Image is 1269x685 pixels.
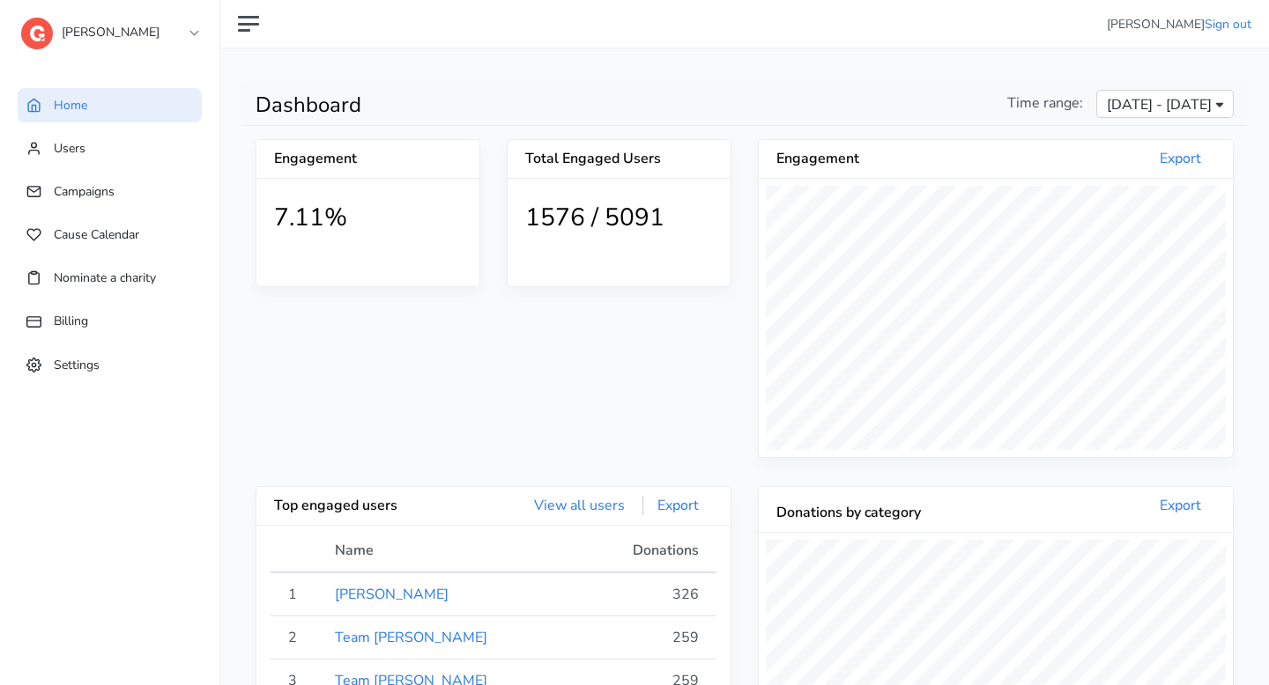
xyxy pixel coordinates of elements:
[1146,496,1215,515] a: Export
[776,151,996,167] h5: Engagement
[274,203,462,233] h1: 7.11%
[54,183,115,200] span: Campaigns
[18,217,202,252] a: Cause Calendar
[54,313,88,329] span: Billing
[776,505,996,521] h5: Donations by category
[335,585,449,604] a: [PERSON_NAME]
[18,261,202,295] a: Nominate a charity
[54,226,139,243] span: Cause Calendar
[54,140,85,157] span: Users
[18,174,202,209] a: Campaigns
[54,97,87,114] span: Home
[54,269,156,286] span: Nominate a charity
[21,12,197,44] a: [PERSON_NAME]
[18,348,202,382] a: Settings
[21,18,53,49] img: logo-dashboard-4662da770dd4bea1a8774357aa970c5cb092b4650ab114813ae74da458e76571.svg
[579,572,716,616] td: 326
[525,203,713,233] h1: 1576 / 5091
[1146,149,1215,168] a: Export
[642,496,713,515] a: Export
[256,92,731,118] h1: Dashboard
[520,496,639,515] a: View all users
[1007,92,1083,114] span: Time range:
[18,304,202,338] a: Billing
[525,151,713,167] h5: Total Engaged Users
[274,151,368,167] h5: Engagement
[335,628,487,647] a: Team [PERSON_NAME]
[18,131,202,166] a: Users
[324,540,578,572] th: Name
[274,497,493,514] h5: Top engaged users
[1205,16,1251,33] a: Sign out
[1107,94,1212,115] span: [DATE] - [DATE]
[1107,15,1251,33] li: [PERSON_NAME]
[271,572,324,616] td: 1
[579,616,716,659] td: 259
[18,88,202,122] a: Home
[271,616,324,659] td: 2
[54,356,100,372] span: Settings
[579,540,716,572] th: Donations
